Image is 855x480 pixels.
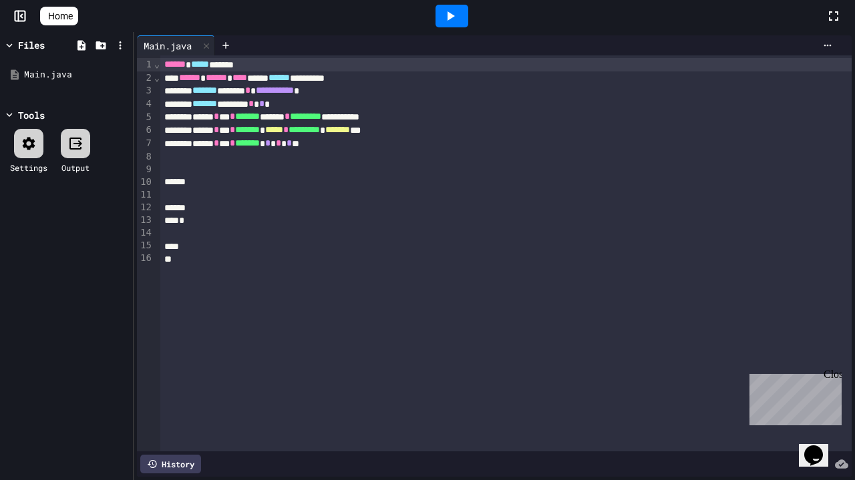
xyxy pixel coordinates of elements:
[744,369,842,425] iframe: chat widget
[137,214,154,226] div: 13
[137,39,198,53] div: Main.java
[137,137,154,150] div: 7
[40,7,78,25] a: Home
[18,38,45,52] div: Files
[137,201,154,214] div: 12
[137,150,154,163] div: 8
[10,162,47,174] div: Settings
[137,84,154,97] div: 3
[18,108,45,122] div: Tools
[140,455,201,473] div: History
[137,163,154,176] div: 9
[137,226,154,239] div: 14
[48,9,73,23] span: Home
[799,427,842,467] iframe: chat widget
[154,72,160,83] span: Fold line
[137,188,154,201] div: 11
[137,97,154,111] div: 4
[137,124,154,137] div: 6
[137,71,154,85] div: 2
[137,35,215,55] div: Main.java
[137,111,154,124] div: 5
[24,68,128,81] div: Main.java
[137,239,154,252] div: 15
[154,59,160,69] span: Fold line
[61,162,90,174] div: Output
[137,176,154,188] div: 10
[137,252,154,264] div: 16
[5,5,92,85] div: Chat with us now!Close
[137,58,154,71] div: 1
